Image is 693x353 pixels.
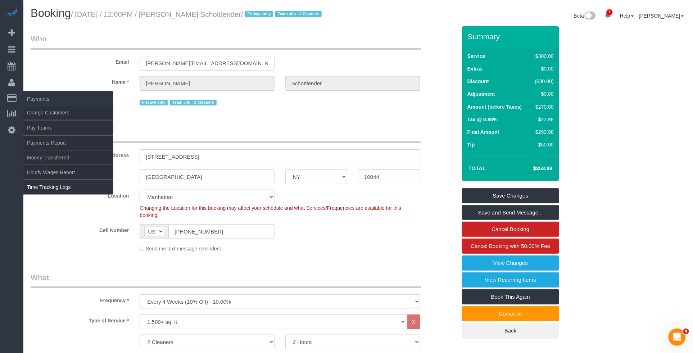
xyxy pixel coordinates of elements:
[467,90,495,98] label: Adjustment
[669,329,686,346] iframe: Intercom live chat
[140,169,275,184] input: City
[140,56,275,71] input: Email
[467,141,475,148] label: Tip
[462,255,559,271] a: View Changes
[140,100,168,105] span: Fridays only
[25,56,134,65] label: Email
[532,53,554,60] div: $300.00
[462,222,559,237] a: Cancel Booking
[140,205,401,218] span: Changing the Location for this booking may affect your schedule and what Services/Frequencies are...
[683,329,689,334] span: 4
[23,105,113,195] ul: Payments
[512,166,553,172] h4: $353.98
[358,169,420,184] input: Zip Code
[462,289,559,304] a: Book This Again
[471,243,551,249] span: Cancel Booking with 50.00% Fee
[285,76,420,91] input: Last Name
[467,116,498,123] label: Tax @ 8.88%
[275,11,322,17] span: Team Job - 2 Cleaners
[23,180,113,194] a: Time Tracking Logs
[23,136,113,150] a: Payments Report
[462,272,559,288] a: View Recurring Items
[462,239,559,254] a: Cancel Booking with 50.00% Fee
[25,76,134,86] label: Name *
[23,150,113,165] a: Money Transferred
[31,7,71,19] span: Booking
[620,13,634,19] a: Help
[23,105,113,120] a: Charge Customers
[168,224,275,239] input: Cell Number
[71,10,324,18] small: / [DATE] / 12:00PM / [PERSON_NAME] Schottlender
[462,306,559,321] a: Complete
[532,78,554,85] div: ($30.00)
[462,323,559,338] a: Back
[532,65,554,72] div: $0.00
[468,165,486,171] strong: Total
[25,224,134,234] label: Cell Number
[146,246,221,252] span: Send me text message reminders
[23,121,113,135] a: Pay Teams
[245,11,273,17] span: Fridays only
[467,53,485,60] label: Service
[23,91,113,107] span: Payments
[25,294,134,304] label: Frequency *
[467,78,489,85] label: Discount
[532,128,554,136] div: $293.98
[532,116,554,123] div: $23.98
[574,13,596,19] a: Beta
[462,188,559,203] a: Save Changes
[170,100,216,105] span: Team Job - 2 Cleaners
[468,32,556,41] h3: Summary
[532,103,554,110] div: $270.00
[31,33,421,50] legend: Who
[607,9,613,15] span: 1
[467,65,483,72] label: Extras
[25,314,134,324] label: Type of Service *
[467,103,522,110] label: Amount (before Taxes)
[31,127,421,143] legend: Where
[639,13,684,19] a: [PERSON_NAME]
[584,12,596,21] img: New interface
[467,128,499,136] label: Final Amount
[601,7,615,23] a: 1
[462,205,559,220] a: Save and Send Message...
[23,165,113,180] a: Hourly Wages Report
[532,141,554,148] div: $60.00
[31,272,421,288] legend: What
[241,10,324,18] span: /
[140,76,275,91] input: First Name
[4,7,19,17] img: Automaid Logo
[532,90,554,98] div: $0.00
